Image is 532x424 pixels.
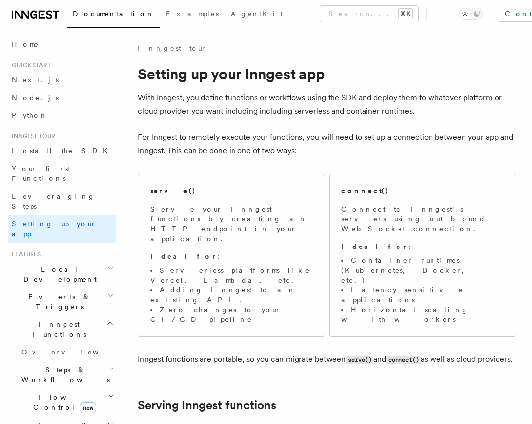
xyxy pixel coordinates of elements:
[8,288,116,316] button: Events & Triggers
[138,398,276,412] a: Serving Inngest functions
[329,174,516,337] a: connect()Connect to Inngest's servers using out-bound WebSocket connection.Ideal for:Container ru...
[225,3,289,27] a: AgentKit
[341,305,504,324] li: Horizontal scaling with workers
[12,76,59,84] span: Next.js
[17,343,116,361] a: Overview
[8,35,116,53] a: Home
[459,8,483,20] button: Toggle dark mode
[166,10,219,18] span: Examples
[80,402,96,413] span: new
[8,106,116,124] a: Python
[73,10,154,18] span: Documentation
[12,147,114,155] span: Install the SDK
[150,251,313,261] p: :
[341,242,504,251] p: :
[12,111,48,119] span: Python
[8,187,116,215] a: Leveraging Steps
[138,43,207,53] a: Inngest tour
[150,285,313,305] li: Adding Inngest to an existing API.
[12,220,97,238] span: Setting up your app
[346,356,373,364] code: serve()
[231,10,283,18] span: AgentKit
[399,9,412,19] kbd: ⌘K
[8,132,55,140] span: Inngest tour
[12,165,70,182] span: Your first Functions
[320,6,418,22] button: Search...⌘K
[138,65,516,83] h1: Setting up your Inngest app
[17,365,110,385] span: Steps & Workflows
[341,255,504,285] li: Container runtimes (Kubernetes, Docker, etc.)
[21,348,123,356] span: Overview
[386,356,421,364] code: connect()
[8,160,116,187] a: Your first Functions
[138,174,325,337] a: serve()Serve your Inngest functions by creating an HTTP endpoint in your application.Ideal for:Se...
[341,243,408,250] strong: Ideal for
[160,3,225,27] a: Examples
[150,265,313,285] li: Serverless platforms like Vercel, Lambda, etc.
[17,361,116,389] button: Steps & Workflows
[67,3,160,28] a: Documentation
[8,319,106,339] span: Inngest Functions
[138,91,516,118] p: With Inngest, you define functions or workflows using the SDK and deploy them to whatever platfor...
[17,389,116,416] button: Flow Controlnew
[341,186,389,196] h2: connect()
[341,285,504,305] li: Latency sensitive applications
[8,71,116,89] a: Next.js
[12,192,95,210] span: Leveraging Steps
[12,39,39,49] span: Home
[8,260,116,288] button: Local Development
[8,89,116,106] a: Node.js
[8,61,51,69] span: Quick start
[138,353,516,367] p: Inngest functions are portable, so you can migrate between and as well as cloud providers.
[8,215,116,243] a: Setting up your app
[12,94,59,102] span: Node.js
[150,305,313,324] li: Zero changes to your CI/CD pipeline
[8,142,116,160] a: Install the SDK
[8,316,116,343] button: Inngest Functions
[17,392,108,412] span: Flow Control
[8,292,107,312] span: Events & Triggers
[341,204,504,234] p: Connect to Inngest's servers using out-bound WebSocket connection.
[8,250,41,258] span: Features
[150,186,196,196] h2: serve()
[150,204,313,244] p: Serve your Inngest functions by creating an HTTP endpoint in your application.
[8,264,107,284] span: Local Development
[138,130,516,158] p: For Inngest to remotely execute your functions, you will need to set up a connection between your...
[150,252,217,260] strong: Ideal for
